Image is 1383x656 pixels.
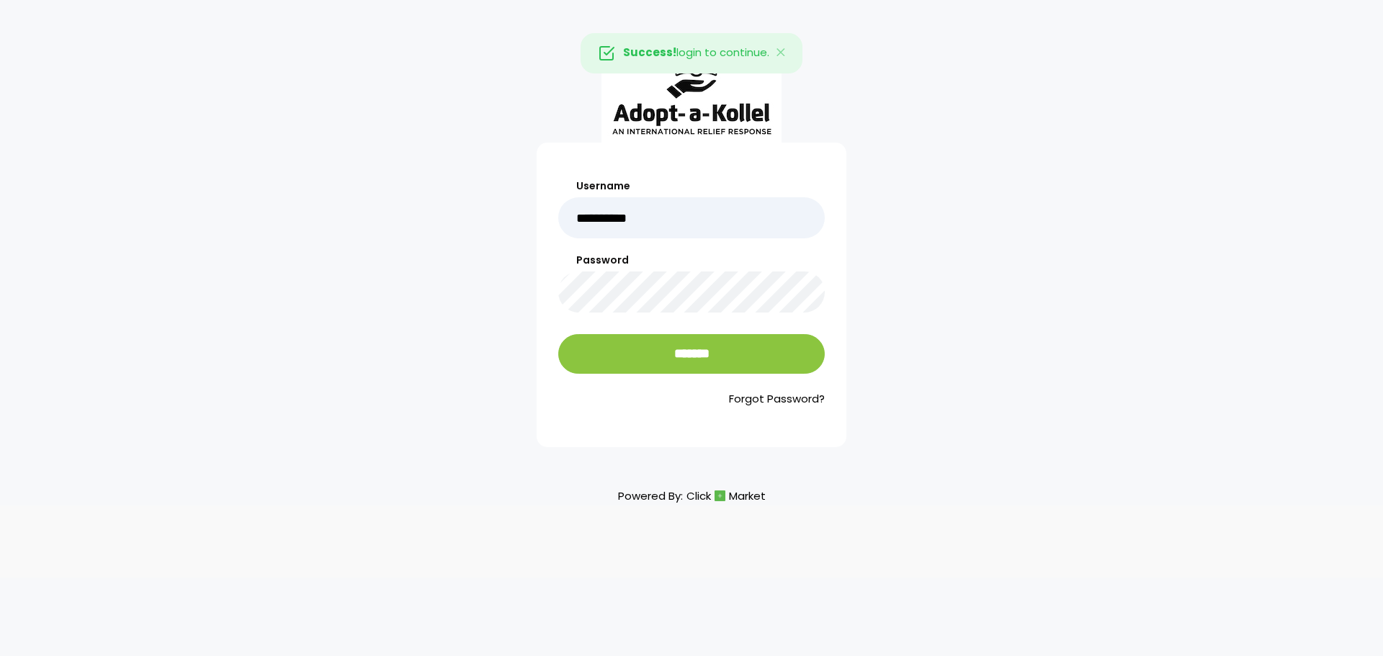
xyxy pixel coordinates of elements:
a: Forgot Password? [558,391,825,408]
img: cm_icon.png [715,490,725,501]
div: login to continue. [581,33,802,73]
label: Password [558,253,825,268]
strong: Success! [623,45,676,60]
label: Username [558,179,825,194]
img: aak_logo_sm.jpeg [601,39,782,143]
a: ClickMarket [686,486,766,506]
button: Close [761,34,802,73]
p: Powered By: [618,486,766,506]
